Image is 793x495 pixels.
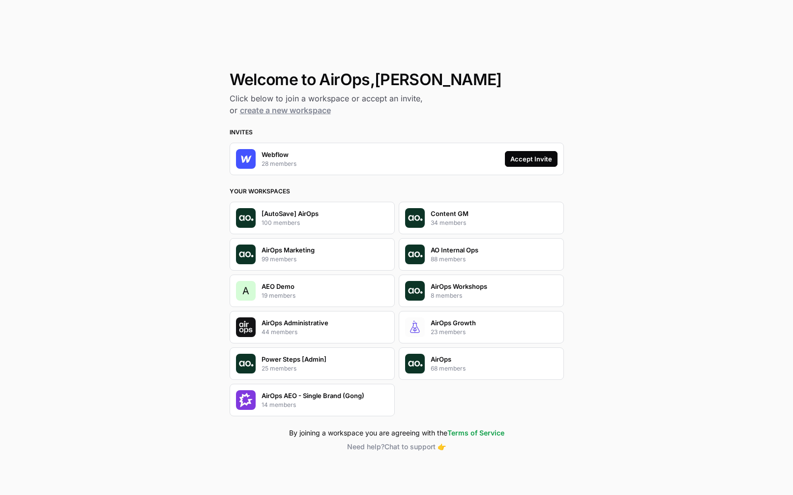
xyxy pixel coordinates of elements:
[431,255,466,264] p: 88 members
[405,245,425,264] img: Company Logo
[230,128,564,137] h3: Invites
[236,149,256,169] img: Company Logo
[431,291,462,300] p: 8 members
[505,151,558,167] button: Accept Invite
[384,442,446,451] span: Chat to support 👉
[399,311,564,343] button: Company LogoAirOps Growth23 members
[230,384,395,416] button: Company LogoAirOps AEO - Single Brand (Gong)14 members
[242,284,249,298] span: A
[431,318,476,328] p: AirOps Growth
[431,328,466,337] p: 23 members
[262,159,296,168] p: 28 members
[230,238,395,271] button: Company LogoAirOps Marketing99 members
[405,281,425,301] img: Company Logo
[236,354,256,373] img: Company Logo
[230,93,564,116] h2: Click below to join a workspace or accept an invite, or
[230,311,395,343] button: Company LogoAirOps Administrative44 members
[431,209,469,218] p: Content GM
[230,71,564,89] h1: Welcome to AirOps, [PERSON_NAME]
[399,238,564,271] button: Company LogoAO Internal Ops88 members
[262,328,297,337] p: 44 members
[230,187,564,196] h3: Your Workspaces
[447,429,504,437] a: Terms of Service
[262,291,295,300] p: 19 members
[236,390,256,410] img: Company Logo
[262,281,294,291] p: AEO Demo
[236,208,256,228] img: Company Logo
[230,202,395,234] button: Company Logo[AutoSave] AirOps100 members
[262,150,289,159] p: Webflow
[262,245,315,255] p: AirOps Marketing
[262,364,296,373] p: 25 members
[262,354,326,364] p: Power Steps [Admin]
[399,202,564,234] button: Company LogoContent GM34 members
[399,275,564,307] button: Company LogoAirOps Workshops8 members
[431,281,487,291] p: AirOps Workshops
[262,318,328,328] p: AirOps Administrative
[405,354,425,373] img: Company Logo
[405,208,425,228] img: Company Logo
[240,105,331,115] a: create a new workspace
[230,275,395,307] button: AAEO Demo19 members
[262,218,300,227] p: 100 members
[510,154,552,164] div: Accept Invite
[262,401,296,409] p: 14 members
[347,442,384,451] span: Need help?
[230,428,564,438] div: By joining a workspace you are agreeing with the
[431,354,451,364] p: AirOps
[262,391,364,401] p: AirOps AEO - Single Brand (Gong)
[230,442,564,452] button: Need help?Chat to support 👉
[399,347,564,380] button: Company LogoAirOps68 members
[431,245,478,255] p: AO Internal Ops
[236,245,256,264] img: Company Logo
[431,218,466,227] p: 34 members
[431,364,466,373] p: 68 members
[236,317,256,337] img: Company Logo
[405,317,425,337] img: Company Logo
[262,255,296,264] p: 99 members
[230,347,395,380] button: Company LogoPower Steps [Admin]25 members
[262,209,319,218] p: [AutoSave] AirOps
